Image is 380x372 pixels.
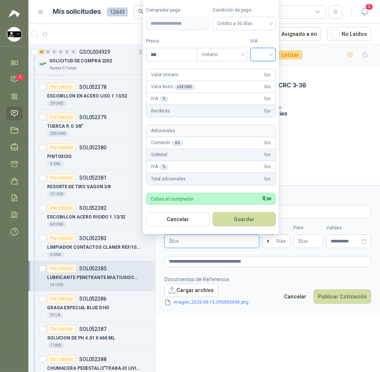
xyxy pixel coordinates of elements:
[28,231,155,261] a: Por cotizarSOL052383LIMPIADOR CONTACTOS CLANER REF/102298115 UND
[243,110,377,117] p: Crédito a 30 días
[9,9,20,18] img: Logo peakr
[164,275,261,283] p: Documentos de Referencia
[28,291,155,322] a: Por cotizarSOL052386GRASA ESPECIAL BLUE D HD32 LB
[47,221,67,227] div: 40 UND
[47,173,76,182] div: Por cotizar
[266,165,271,169] span: ,00
[276,235,286,248] span: Días
[47,161,64,167] div: 4 GAL
[47,355,76,364] div: Por cotizar
[79,266,106,271] p: SOL052385
[47,191,67,197] div: 12 UND
[217,18,272,29] span: Crédito a 30 días
[365,3,373,10] span: 4
[28,80,155,110] a: Por cotizarSOL052378ESCOBILLON EN ACERO LISO 1.13/3220 UND
[138,9,143,14] span: search
[151,127,175,134] p: Adicionales
[264,95,271,102] span: 0
[47,312,63,318] div: 32 LB
[151,196,194,201] p: Cobro al comprador
[303,239,308,244] span: ,00
[47,365,140,372] p: CHUMACERA PEDESTAL/2"TRABAJO LIVIANO 2 H
[298,239,301,244] span: $
[107,7,128,16] span: 12643
[151,151,167,158] p: Subtotal
[79,326,106,332] p: SOL052387
[47,282,67,288] div: 24 UND
[160,164,169,170] div: %
[301,239,308,244] span: 0
[47,325,76,334] div: Por cotizar
[164,283,218,297] button: Cargar archivo
[250,38,276,45] label: IVA
[264,108,271,115] span: 0
[267,27,321,41] button: Asignado a mi
[53,6,101,17] h1: Mis solicitudes
[28,322,155,352] a: Por cotizarSOL052387SOLUCION DE PH 4.01 X 460 ML1 UND
[47,342,64,348] div: 1 UND
[58,49,64,55] div: 0
[28,201,155,231] a: Por cotizarSOL052382ESCOBILLON ACERO RIGIDO 1.13/3240 UND
[160,96,169,102] div: %
[293,235,323,248] p: $ 0,00
[28,261,155,291] a: Por cotizarSOL052385LUBRICANTE PENETRANTE MULTIUSO/CRC 3-3624 UND
[79,49,110,55] p: GSOL004929
[79,145,106,150] p: SOL052380
[79,296,106,301] p: SOL052386
[79,84,106,90] p: SOL052378
[47,234,76,243] div: Por cotizar
[6,72,22,86] a: 1
[49,58,112,65] p: SOLICITUD DE COMPRA 2202
[151,108,170,115] p: Recibirás
[47,123,83,130] p: TUERCA R.O 3/8"
[164,235,259,248] p: $0,00
[47,83,76,92] div: Por cotizar
[151,176,186,183] p: Total adicionales
[264,71,271,78] span: 0
[213,212,276,226] button: Guardar
[264,83,271,90] span: 0
[39,49,44,55] div: 36
[47,294,76,303] div: Por cotizar
[47,153,72,160] p: PINTOXIDO
[146,212,210,226] button: Cancelar
[266,97,271,101] span: ,00
[293,224,323,232] label: Flete
[79,115,106,120] p: SOL052379
[266,85,271,89] span: ,00
[268,50,302,59] div: Por cotizar
[174,84,195,90] div: x 24 UND
[79,236,106,241] p: SOL052383
[28,140,155,170] a: Por cotizarSOL052380PINTOXIDO4 GAL
[47,93,127,100] p: ESCOBILLON EN ACERO LISO 1.13/32
[52,49,57,55] div: 0
[71,49,76,55] div: 0
[47,100,67,106] div: 20 UND
[49,65,77,71] p: Panela El Trébol
[358,5,371,19] button: 4
[151,83,195,90] p: Valor bruto
[28,110,155,140] a: Por cotizarSOL052379TUERCA R.O 3/8"200 UND
[79,205,106,211] p: SOL052382
[264,163,271,170] span: 0
[47,264,76,273] div: Por cotizar
[47,304,109,311] p: GRASA ESPECIAL BLUE D HD
[172,239,179,244] span: 0
[47,335,115,342] p: SOLUCION DE PH 4.01 X 460 ML
[264,151,271,158] span: 0
[326,224,371,232] label: Validez
[327,27,371,41] button: No Leídos
[139,49,152,56] p: [DATE]
[47,131,69,137] div: 200 UND
[151,139,183,146] p: Comisión
[47,204,76,213] div: Por cotizar
[262,195,271,201] span: 0
[151,71,178,78] p: Valor Unitario
[213,7,276,14] label: Condición de pago
[266,109,271,113] span: ,00
[171,299,252,306] a: imagen_2025-08-19_090805690.png
[264,139,271,146] span: 0
[28,170,155,201] a: Por cotizarSOL052381RESORTE DE TIRO VAGON 3/812 UND
[151,95,168,102] p: IVA
[7,27,21,41] img: Company Logo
